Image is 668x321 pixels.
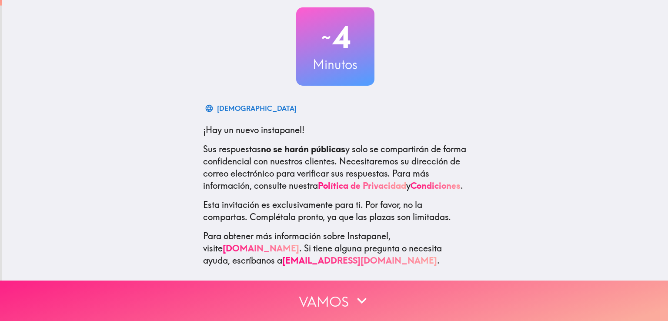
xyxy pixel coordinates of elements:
font: Sus respuestas [203,144,261,154]
font: . [461,180,463,191]
a: [DOMAIN_NAME] [223,243,299,254]
font: Vamos [299,293,349,311]
font: 4 [332,19,351,56]
font: ~ [320,24,332,50]
a: Condiciones [411,180,461,191]
font: Minutos [313,56,357,73]
a: Política de Privacidad [318,180,406,191]
font: [DEMOGRAPHIC_DATA] [217,104,297,113]
font: Para obtener más información sobre Instapanel, visite [203,231,391,254]
font: y [406,180,411,191]
font: y solo se compartirán de forma confidencial con nuestros clientes. [203,144,466,167]
font: Para más información, consulte nuestra [203,168,429,191]
font: . Si tiene alguna pregunta o necesita ayuda, escríbanos a [203,243,442,266]
font: Complétala pronto, ya que las plazas son limitadas. [250,211,451,222]
font: Necesitaremos su dirección de correo electrónico para verificar sus respuestas. [203,156,460,179]
font: ¡Hay un nuevo instapanel! [203,124,304,135]
a: [EMAIL_ADDRESS][DOMAIN_NAME] [282,255,437,266]
font: Esta invitación es exclusivamente para ti. Por favor, no la compartas. [203,199,422,222]
font: . [437,255,440,266]
font: no se harán públicas [261,144,345,154]
button: [DEMOGRAPHIC_DATA] [203,100,300,117]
